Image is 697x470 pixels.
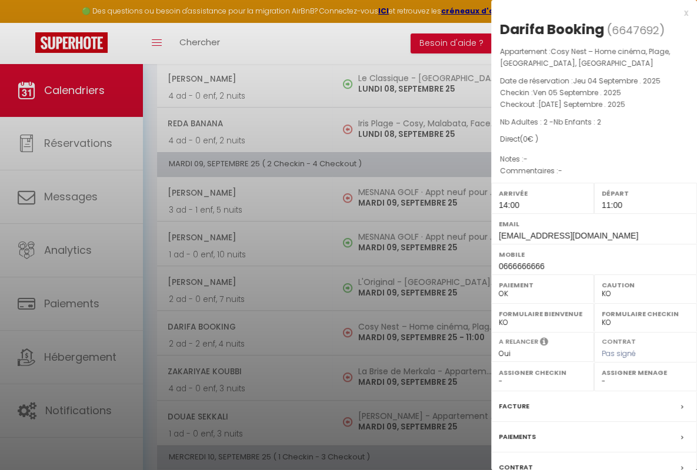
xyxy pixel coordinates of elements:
span: Nb Adultes : 2 - [500,117,601,127]
span: [EMAIL_ADDRESS][DOMAIN_NAME] [499,231,638,240]
p: Appartement : [500,46,688,69]
span: 0 [523,134,528,144]
span: 14:00 [499,200,519,210]
span: Nb Enfants : 2 [553,117,601,127]
label: Assigner Menage [602,367,689,378]
label: Paiement [499,279,586,291]
span: Cosy Nest – Home cinéma, Plage, [GEOGRAPHIC_DATA], [GEOGRAPHIC_DATA] [500,46,670,68]
label: Formulaire Checkin [602,308,689,320]
span: 6647692 [612,23,659,38]
p: Commentaires : [500,165,688,177]
span: ( ) [607,22,665,38]
i: Sélectionner OUI si vous souhaiter envoyer les séquences de messages post-checkout [540,337,548,350]
label: Email [499,218,689,230]
label: Contrat [602,337,636,344]
p: Checkout : [500,99,688,110]
p: Date de réservation : [500,75,688,87]
label: Arrivée [499,187,586,199]
span: ( € ) [520,134,538,144]
label: Départ [602,187,689,199]
span: Jeu 04 Septembre . 2025 [573,76,661,86]
span: - [558,166,562,176]
span: - [523,154,528,164]
label: Formulaire Bienvenue [499,308,586,320]
span: Ven 05 Septembre . 2025 [533,88,621,98]
label: Caution [602,279,689,291]
div: Direct [500,134,688,145]
span: Pas signé [602,348,636,358]
p: Notes : [500,153,688,165]
div: Darifa Booking [500,20,604,39]
p: Checkin : [500,87,688,99]
label: Mobile [499,249,689,260]
span: 0666666666 [499,261,545,271]
label: Assigner Checkin [499,367,586,378]
label: A relancer [499,337,538,347]
span: 11:00 [602,200,622,210]
label: Facture [499,400,529,412]
button: Ouvrir le widget de chat LiveChat [9,5,45,40]
label: Paiements [499,431,536,443]
span: [DATE] Septembre . 2025 [538,99,625,109]
div: x [491,6,688,20]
